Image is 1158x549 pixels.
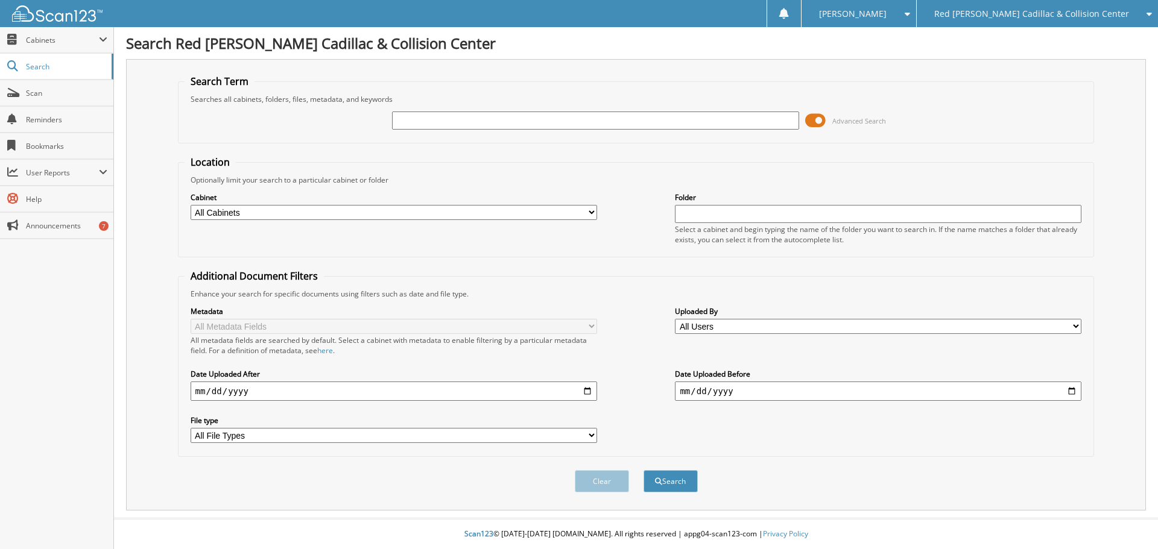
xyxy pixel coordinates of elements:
[763,529,808,539] a: Privacy Policy
[185,269,324,283] legend: Additional Document Filters
[26,221,107,231] span: Announcements
[185,75,255,88] legend: Search Term
[575,470,629,492] button: Clear
[675,306,1081,316] label: Uploaded By
[675,369,1081,379] label: Date Uploaded Before
[675,381,1081,401] input: end
[934,10,1129,17] span: Red [PERSON_NAME] Cadillac & Collision Center
[191,381,597,401] input: start
[675,192,1081,202] label: Folder
[185,94,1088,104] div: Searches all cabinets, folders, files, metadata, and keywords
[191,192,597,202] label: Cabinet
[191,335,597,356] div: All metadata fields are searched by default. Select a cabinet with metadata to enable filtering b...
[675,224,1081,245] div: Select a cabinet and begin typing the name of the folder you want to search in. If the name match...
[644,470,698,492] button: Search
[26,61,106,72] span: Search
[26,141,107,151] span: Bookmarks
[317,345,333,356] a: here
[832,116,886,125] span: Advanced Search
[99,221,109,231] div: 7
[26,168,99,178] span: User Reports
[185,289,1088,299] div: Enhance your search for specific documents using filters such as date and file type.
[26,88,107,98] span: Scan
[12,5,103,22] img: scan123-logo-white.svg
[191,415,597,425] label: File type
[819,10,887,17] span: [PERSON_NAME]
[26,194,107,204] span: Help
[26,35,99,45] span: Cabinets
[114,519,1158,549] div: © [DATE]-[DATE] [DOMAIN_NAME]. All rights reserved | appg04-scan123-com |
[191,306,597,316] label: Metadata
[126,33,1146,53] h1: Search Red [PERSON_NAME] Cadillac & Collision Center
[464,529,493,539] span: Scan123
[185,155,236,169] legend: Location
[185,175,1088,185] div: Optionally limit your search to a particular cabinet or folder
[191,369,597,379] label: Date Uploaded After
[26,115,107,125] span: Reminders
